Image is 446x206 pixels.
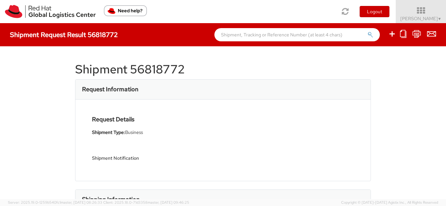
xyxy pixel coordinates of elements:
[341,200,438,205] span: Copyright © [DATE]-[DATE] Agistix Inc., All Rights Reserved
[148,200,189,205] span: master, [DATE] 09:46:25
[92,116,218,123] h4: Request Details
[214,28,380,41] input: Shipment, Tracking or Reference Number (at least 4 chars)
[8,200,102,205] span: Server: 2025.19.0-1259b540fc1
[82,196,140,203] h3: Shipping Information
[400,16,442,21] span: [PERSON_NAME]
[92,129,125,135] strong: Shipment Type:
[438,16,442,21] span: ▼
[75,63,371,76] h1: Shipment 56818772
[104,5,147,16] button: Need help?
[92,156,218,161] h5: Shipment Notification
[103,200,189,205] span: Client: 2025.18.0-71d3358
[61,200,102,205] span: master, [DATE] 08:26:33
[82,86,138,93] h3: Request Information
[10,31,118,38] h4: Shipment Request Result 56818772
[92,129,218,136] li: Business
[5,5,96,18] img: rh-logistics-00dfa346123c4ec078e1.svg
[360,6,389,17] button: Logout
